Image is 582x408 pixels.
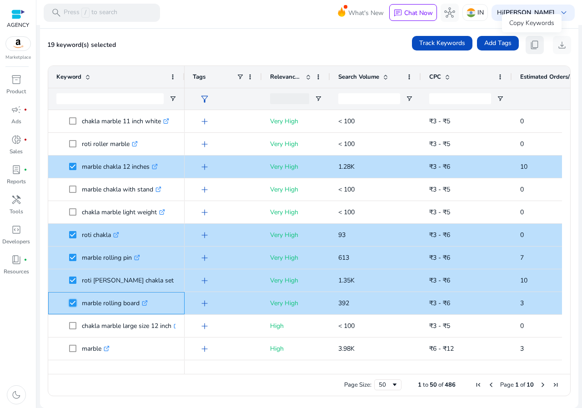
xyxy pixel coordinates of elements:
[418,381,421,389] span: 1
[520,253,524,262] span: 7
[270,112,322,131] p: Very High
[270,73,302,81] span: Relevance Score
[487,381,495,388] div: Previous Page
[199,116,210,127] span: add
[270,157,322,176] p: Very High
[82,226,119,244] p: roti chakla
[199,184,210,195] span: add
[82,203,165,222] p: chakla marble light weight
[82,112,169,131] p: chakla marble 11 inch white
[338,162,355,171] span: 1.28K
[526,36,544,54] button: content_copy
[429,185,450,194] span: ₹3 - ₹5
[4,267,29,276] p: Resources
[82,317,180,335] p: chakla marble large size 12 inch
[11,389,22,400] span: dark_mode
[520,140,524,148] span: 0
[199,94,210,105] span: filter_alt
[82,157,158,176] p: marble chakla 12 inches
[389,4,437,21] button: chatChat Now
[338,276,355,285] span: 1.35K
[557,40,567,50] span: download
[338,73,379,81] span: Search Volume
[64,8,117,18] p: Press to search
[374,379,401,390] div: Page Size
[429,344,454,353] span: ₹6 - ₹12
[429,299,450,307] span: ₹3 - ₹6
[429,117,450,126] span: ₹3 - ₹5
[429,208,450,217] span: ₹3 - ₹5
[338,93,400,104] input: Search Volume Filter Input
[24,168,27,171] span: fiber_manual_record
[348,5,384,21] span: What's New
[338,231,346,239] span: 93
[82,180,161,199] p: marble chakla with stand
[338,253,349,262] span: 613
[520,208,524,217] span: 0
[270,180,322,199] p: Very High
[500,381,514,389] span: Page
[404,9,433,17] p: Chat Now
[338,322,355,330] span: < 100
[338,299,349,307] span: 392
[515,381,519,389] span: 1
[199,275,210,286] span: add
[412,36,472,50] button: Track Keywords
[270,203,322,222] p: Very High
[7,21,29,29] p: AGENCY
[419,38,465,48] span: Track Keywords
[429,231,450,239] span: ₹3 - ₹6
[169,95,176,102] button: Open Filter Menu
[10,207,23,216] p: Tools
[199,207,210,218] span: add
[338,117,355,126] span: < 100
[56,93,164,104] input: Keyword Filter Input
[2,237,30,246] p: Developers
[558,7,569,18] span: keyboard_arrow_down
[11,74,22,85] span: inventory_2
[199,321,210,332] span: add
[338,140,355,148] span: < 100
[441,4,459,22] button: hub
[520,276,527,285] span: 10
[270,339,322,358] p: High
[6,37,30,50] img: amazon.svg
[11,134,22,145] span: donut_small
[497,95,504,102] button: Open Filter Menu
[539,381,547,388] div: Next Page
[438,381,443,389] span: of
[270,294,322,312] p: Very High
[379,381,391,389] div: 50
[527,381,534,389] span: 10
[82,362,135,381] p: roti chakla steel
[6,87,26,96] p: Product
[520,322,524,330] span: 0
[24,138,27,141] span: fiber_manual_record
[82,294,148,312] p: marble rolling board
[520,117,524,126] span: 0
[82,248,140,267] p: marble rolling pin
[11,194,22,205] span: handyman
[430,381,437,389] span: 50
[520,299,524,307] span: 3
[56,73,81,81] span: Keyword
[429,276,450,285] span: ₹3 - ₹6
[502,14,562,32] div: Copy Keywords
[270,135,322,153] p: Very High
[429,322,450,330] span: ₹3 - ₹5
[520,344,524,353] span: 3
[520,231,524,239] span: 0
[338,208,355,217] span: < 100
[467,8,476,17] img: in.svg
[82,339,110,358] p: marble
[503,8,555,17] b: [PERSON_NAME]
[529,40,540,50] span: content_copy
[429,93,491,104] input: CPC Filter Input
[429,140,450,148] span: ₹3 - ₹5
[520,381,525,389] span: of
[11,254,22,265] span: book_4
[552,381,559,388] div: Last Page
[429,162,450,171] span: ₹3 - ₹6
[520,73,575,81] span: Estimated Orders/Month
[315,95,322,102] button: Open Filter Menu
